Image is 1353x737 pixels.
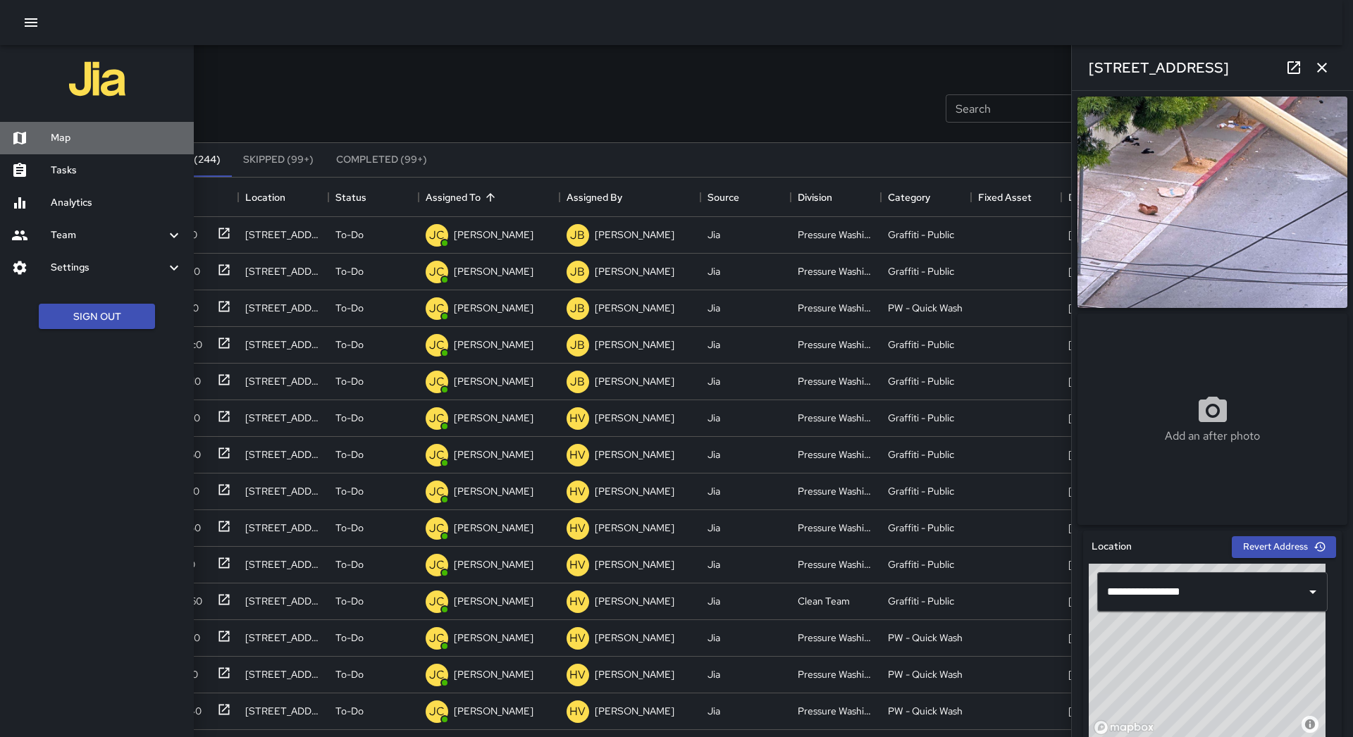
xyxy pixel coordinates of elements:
[39,304,155,330] button: Sign Out
[51,130,183,146] h6: Map
[51,228,166,243] h6: Team
[69,51,125,107] img: jia-logo
[51,163,183,178] h6: Tasks
[51,195,183,211] h6: Analytics
[51,260,166,275] h6: Settings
